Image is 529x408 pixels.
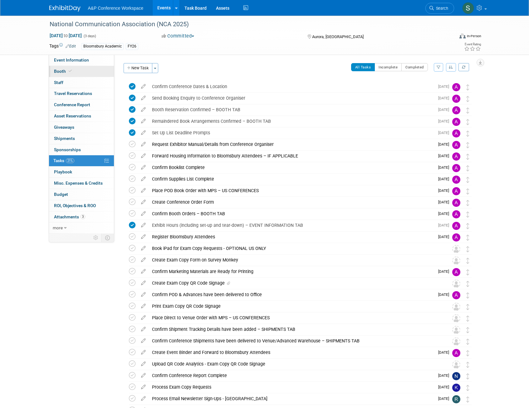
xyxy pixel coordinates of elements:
[438,177,452,181] span: [DATE]
[452,256,460,265] img: Unassigned
[438,373,452,378] span: [DATE]
[452,176,460,184] img: Ami Reitmeier
[81,43,124,50] div: Bloomsbury Academic
[438,235,452,239] span: [DATE]
[149,278,440,288] div: Create Exam Copy QR Code Signage
[149,243,440,254] div: Book iPad for Exam Copy Requests - OPTIONAL US ONLY
[149,81,434,92] div: Confirm Conference Dates & Location
[138,188,149,193] a: edit
[149,127,434,138] div: Set Up List Deadline Prompts
[138,165,149,170] a: edit
[466,269,469,275] i: Move task
[452,233,460,241] img: Amanda Oney
[466,119,469,125] i: Move task
[466,154,469,160] i: Move task
[138,95,149,101] a: edit
[88,6,144,11] span: A&P Conference Workspace
[49,200,114,211] a: ROI, Objectives & ROO
[138,361,149,367] a: edit
[49,133,114,144] a: Shipments
[49,77,114,88] a: Staff
[149,255,440,265] div: Create Exam Copy Form on Survey Monkey
[438,131,452,135] span: [DATE]
[49,33,82,38] span: [DATE] [DATE]
[466,84,469,90] i: Move task
[126,43,138,50] div: FY26
[49,43,76,50] td: Tags
[438,269,452,274] span: [DATE]
[69,69,72,73] i: Booth reservation complete
[452,268,460,276] img: Ami Reitmeier
[149,370,434,381] div: Confirm Conference Report Complete
[149,139,434,150] div: Request Exhibitor Manual/Details from Conference Organiser
[452,245,460,253] img: Unassigned
[49,66,114,77] a: Booth
[138,384,149,390] a: edit
[138,373,149,378] a: edit
[466,304,469,310] i: Move task
[466,316,469,321] i: Move task
[149,185,434,196] div: Place POD Book Order with MPS – US CONFERENCES
[462,2,474,14] img: Samantha Klein
[467,34,481,38] div: In-Person
[466,292,469,298] i: Move task
[49,155,114,166] a: Tasks21%
[434,6,448,11] span: Search
[466,385,469,391] i: Move task
[452,187,460,195] img: Amanda Oney
[149,393,434,404] div: Process Email Newsletter Sign-Ups - [GEOGRAPHIC_DATA]
[458,63,469,71] a: Refresh
[438,142,452,147] span: [DATE]
[438,84,452,89] span: [DATE]
[452,210,460,218] img: Amanda Oney
[438,223,452,227] span: [DATE]
[138,257,149,263] a: edit
[438,350,452,355] span: [DATE]
[466,258,469,264] i: Move task
[49,222,114,233] a: more
[49,178,114,189] a: Misc. Expenses & Credits
[91,234,101,242] td: Personalize Event Tab Strip
[438,107,452,112] span: [DATE]
[159,33,197,39] button: Committed
[351,63,375,71] button: All Tasks
[452,384,460,392] img: Kate Hunneyball
[466,223,469,229] i: Move task
[49,211,114,222] a: Attachments3
[149,208,434,219] div: Confirm Booth Orders – BOOTH TAB
[138,222,149,228] a: edit
[66,44,76,48] a: Edit
[53,158,74,163] span: Tasks
[466,373,469,379] i: Move task
[138,315,149,321] a: edit
[138,396,149,401] a: edit
[49,99,114,110] a: Conference Report
[138,338,149,344] a: edit
[54,80,63,85] span: Staff
[138,118,149,124] a: edit
[464,43,481,46] div: Event Rating
[438,200,452,204] span: [DATE]
[138,107,149,112] a: edit
[466,200,469,206] i: Move task
[54,69,73,74] span: Booth
[138,350,149,355] a: edit
[149,116,434,127] div: Remaindered Book Arrangements Confirmed – BOOTH TAB
[466,188,469,194] i: Move task
[53,225,63,230] span: more
[312,34,364,39] span: Aurora, [GEOGRAPHIC_DATA]
[149,347,434,358] div: Create Event Binder and Forward to Bloomsbury Attendees
[452,141,460,149] img: Amanda Oney
[425,3,454,14] a: Search
[54,147,81,152] span: Sponsorships
[49,189,114,200] a: Budget
[138,234,149,240] a: edit
[49,167,114,177] a: Playbook
[81,214,85,219] span: 3
[138,211,149,216] a: edit
[54,181,103,186] span: Misc. Expenses & Credits
[138,199,149,205] a: edit
[138,84,149,89] a: edit
[149,336,440,346] div: Confirm Conference Shipments have been delivered to Venue/Advanced Warehouse – SHIPMENTS TAB
[138,326,149,332] a: edit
